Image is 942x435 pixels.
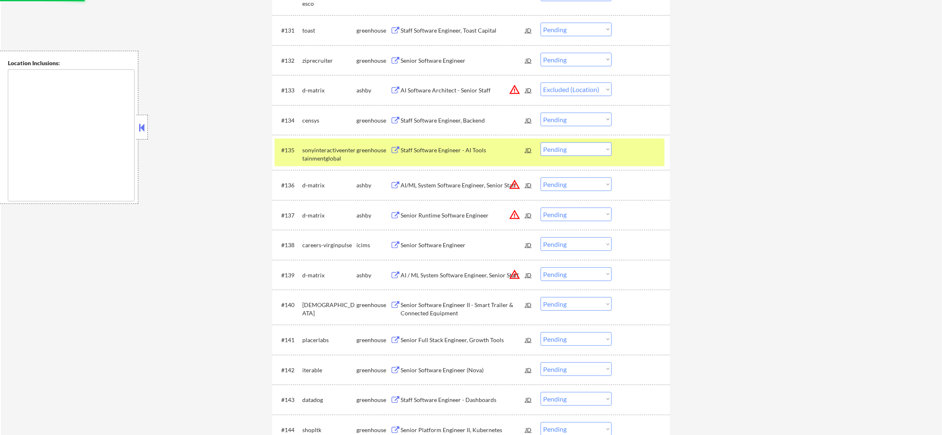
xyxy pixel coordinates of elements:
div: #136 [281,181,296,189]
div: greenhouse [356,146,390,154]
div: #143 [281,396,296,404]
div: JD [524,332,533,347]
div: Staff Software Engineer, Toast Capital [401,26,525,35]
div: greenhouse [356,301,390,309]
div: AI/ML System Software Engineer, Senior Staff [401,181,525,189]
div: JD [524,142,533,157]
div: greenhouse [356,57,390,65]
div: JD [524,53,533,68]
div: #141 [281,336,296,344]
div: ashby [356,181,390,189]
div: #134 [281,116,296,125]
div: JD [524,113,533,128]
div: JD [524,208,533,222]
div: ashby [356,271,390,279]
div: JD [524,297,533,312]
div: d-matrix [302,211,356,220]
div: Senior Software Engineer (Nova) [401,366,525,374]
div: greenhouse [356,396,390,404]
div: placerlabs [302,336,356,344]
div: greenhouse [356,426,390,434]
div: JD [524,23,533,38]
button: warning_amber [509,209,520,220]
div: JD [524,267,533,282]
div: JD [524,83,533,97]
button: warning_amber [509,84,520,95]
div: JD [524,362,533,377]
div: Staff Software Engineer - AI Tools [401,146,525,154]
div: Senior Software Engineer II - Smart Trailer & Connected Equipment [401,301,525,317]
div: greenhouse [356,336,390,344]
div: Senior Runtime Software Engineer [401,211,525,220]
div: Location Inclusions: [8,59,135,67]
div: #131 [281,26,296,35]
div: #138 [281,241,296,249]
div: greenhouse [356,116,390,125]
div: d-matrix [302,86,356,95]
div: Senior Software Engineer [401,57,525,65]
div: careers-virginpulse [302,241,356,249]
div: icims [356,241,390,249]
div: #135 [281,146,296,154]
div: d-matrix [302,271,356,279]
div: JD [524,177,533,192]
div: censys [302,116,356,125]
div: ziprecruiter [302,57,356,65]
div: ashby [356,86,390,95]
button: warning_amber [509,179,520,190]
div: greenhouse [356,26,390,35]
div: #139 [281,271,296,279]
div: sonyinteractiveentertainmentglobal [302,146,356,162]
div: #132 [281,57,296,65]
div: Senior Software Engineer [401,241,525,249]
button: warning_amber [509,269,520,280]
div: iterable [302,366,356,374]
div: greenhouse [356,366,390,374]
div: #133 [281,86,296,95]
div: #140 [281,301,296,309]
div: ashby [356,211,390,220]
div: AI Software Architect - Senior Staff [401,86,525,95]
div: JD [524,392,533,407]
div: AI / ML System Software Engineer, Senior Staff [401,271,525,279]
div: #144 [281,426,296,434]
div: #137 [281,211,296,220]
div: JD [524,237,533,252]
div: Senior Platform Engineer II, Kubernetes [401,426,525,434]
div: toast [302,26,356,35]
div: shopltk [302,426,356,434]
div: d-matrix [302,181,356,189]
div: #142 [281,366,296,374]
div: [DEMOGRAPHIC_DATA] [302,301,356,317]
div: Staff Software Engineer - Dashboards [401,396,525,404]
div: Staff Software Engineer, Backend [401,116,525,125]
div: Senior Full Stack Engineer, Growth Tools [401,336,525,344]
div: datadog [302,396,356,404]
